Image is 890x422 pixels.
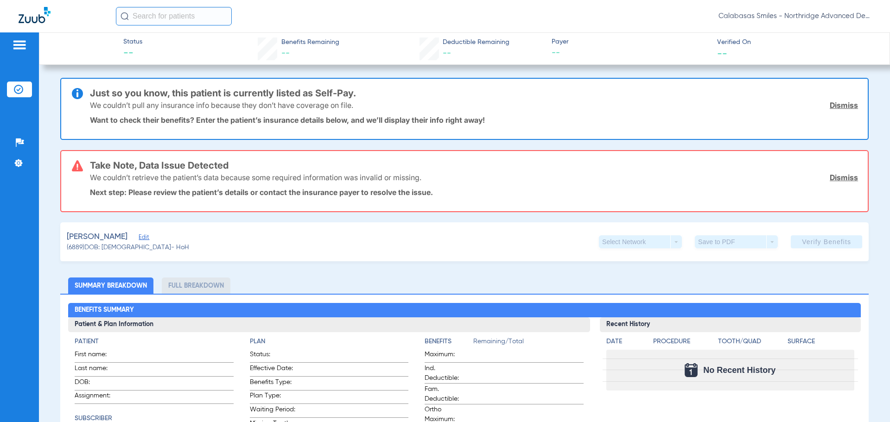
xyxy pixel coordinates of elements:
span: Edit [139,234,147,243]
img: Zuub Logo [19,7,51,23]
p: We couldn’t pull any insurance info because they don’t have coverage on file. [90,101,353,110]
a: Dismiss [830,173,858,182]
span: -- [281,49,290,57]
h4: Patient [75,337,233,346]
h3: Take Note, Data Issue Detected [90,161,858,170]
span: Deductible Remaining [443,38,509,47]
h2: Benefits Summary [68,303,860,318]
img: Search Icon [121,12,129,20]
span: First name: [75,350,120,362]
span: Calabasas Smiles - Northridge Advanced Dentistry [718,12,871,21]
span: Waiting Period: [250,405,295,417]
span: -- [443,49,451,57]
span: Plan Type: [250,391,295,403]
h4: Procedure [653,337,715,346]
span: Status [123,37,142,47]
span: [PERSON_NAME] [67,231,127,243]
span: Assignment: [75,391,120,403]
p: We couldn’t retrieve the patient’s data because some required information was invalid or missing. [90,173,421,182]
span: -- [717,48,727,58]
span: Remaining/Total [473,337,583,350]
img: Calendar [685,363,698,377]
span: Status: [250,350,295,362]
app-breakdown-title: Date [606,337,645,350]
span: -- [123,47,142,60]
h4: Benefits [425,337,473,346]
input: Search for patients [116,7,232,25]
span: Fam. Deductible: [425,384,470,404]
img: info-icon [72,88,83,99]
span: Ind. Deductible: [425,364,470,383]
app-breakdown-title: Benefits [425,337,473,350]
img: hamburger-icon [12,39,27,50]
span: (6889) DOB: [DEMOGRAPHIC_DATA] - HoH [67,243,189,252]
h3: Just so you know, this patient is currently listed as Self-Pay. [90,88,858,98]
h3: Recent History [600,317,861,332]
p: Next step: Please review the patient’s details or contact the insurance payer to resolve the issue. [90,188,858,197]
h4: Plan [250,337,408,346]
h4: Surface [788,337,854,346]
span: Verified On [717,38,875,47]
li: Full Breakdown [162,277,230,294]
app-breakdown-title: Surface [788,337,854,350]
h4: Tooth/Quad [718,337,784,346]
span: Last name: [75,364,120,376]
span: DOB: [75,378,120,390]
h4: Date [606,337,645,346]
span: Effective Date: [250,364,295,376]
li: Summary Breakdown [68,277,153,294]
img: error-icon [72,160,83,171]
a: Dismiss [830,101,858,110]
h3: Patient & Plan Information [68,317,590,332]
span: Benefits Type: [250,378,295,390]
span: Maximum: [425,350,470,362]
span: -- [552,47,709,59]
span: Payer [552,37,709,47]
span: No Recent History [703,365,776,375]
app-breakdown-title: Tooth/Quad [718,337,784,350]
iframe: Chat Widget [844,378,890,422]
app-breakdown-title: Procedure [653,337,715,350]
p: Want to check their benefits? Enter the patient’s insurance details below, and we’ll display thei... [90,115,858,125]
span: Benefits Remaining [281,38,339,47]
